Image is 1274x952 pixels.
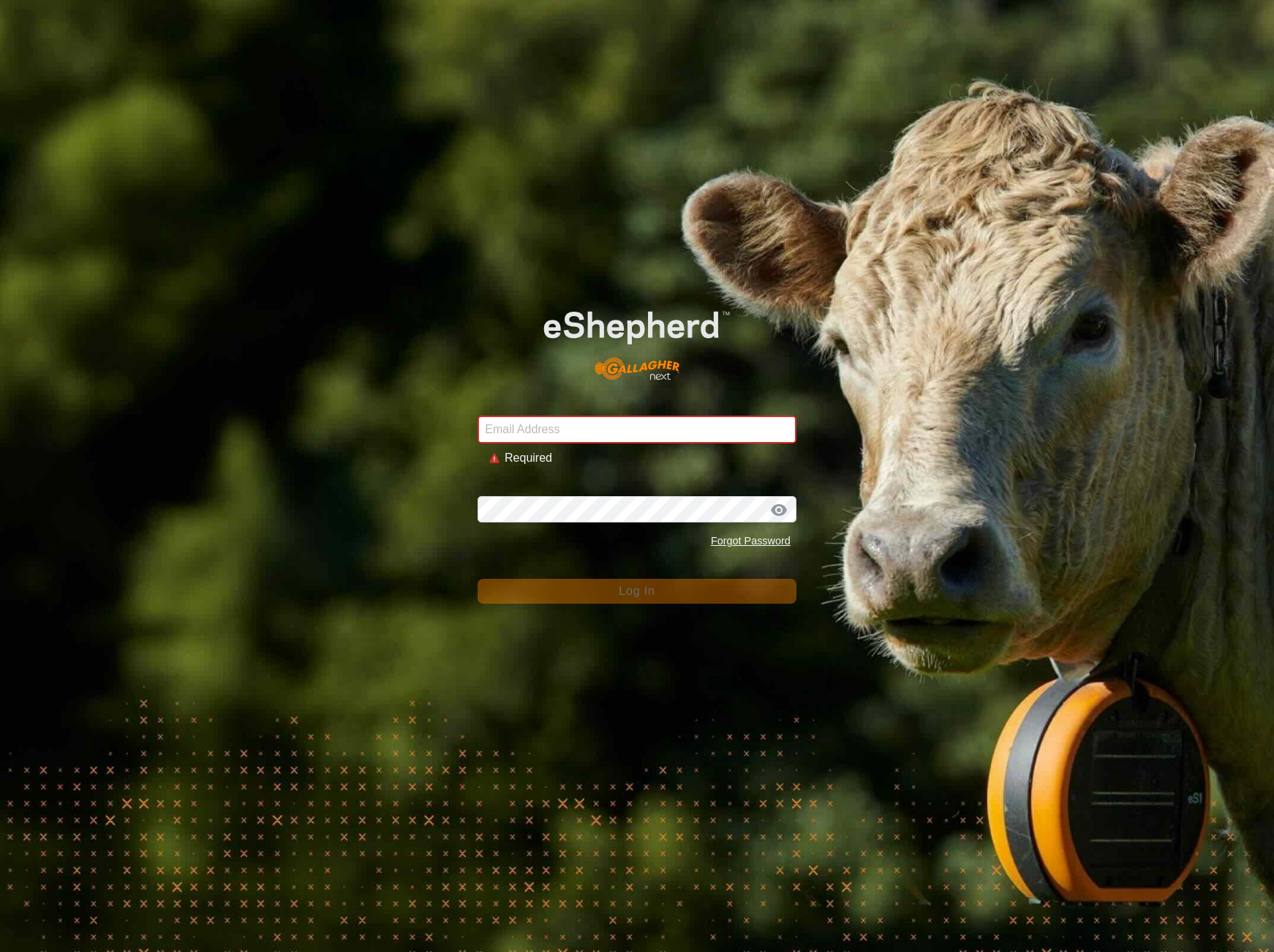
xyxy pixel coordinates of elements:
button: Log In [478,579,796,604]
input: Email Address [478,416,796,443]
span: Log In [619,585,655,597]
img: E-shepherd Logo [510,285,764,393]
a: Forgot Password [711,535,791,547]
div: Required [505,449,785,467]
